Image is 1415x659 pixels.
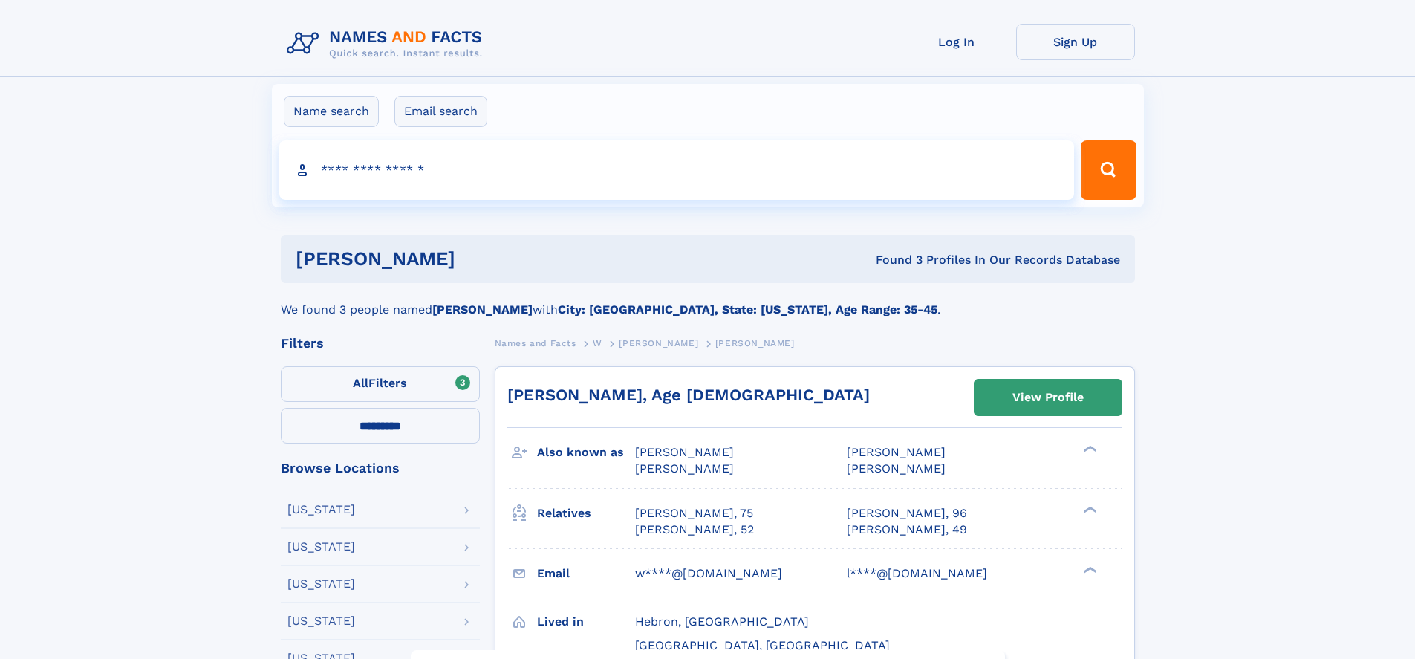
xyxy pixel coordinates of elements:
[847,505,967,522] a: [PERSON_NAME], 96
[635,638,890,652] span: [GEOGRAPHIC_DATA], [GEOGRAPHIC_DATA]
[619,338,698,348] span: [PERSON_NAME]
[537,501,635,526] h3: Relatives
[281,337,480,350] div: Filters
[1080,444,1098,454] div: ❯
[507,386,870,404] a: [PERSON_NAME], Age [DEMOGRAPHIC_DATA]
[279,140,1075,200] input: search input
[287,615,355,627] div: [US_STATE]
[537,561,635,586] h3: Email
[847,522,967,538] a: [PERSON_NAME], 49
[394,96,487,127] label: Email search
[287,541,355,553] div: [US_STATE]
[975,380,1122,415] a: View Profile
[353,376,368,390] span: All
[847,461,946,475] span: [PERSON_NAME]
[432,302,533,316] b: [PERSON_NAME]
[296,250,666,268] h1: [PERSON_NAME]
[1080,565,1098,574] div: ❯
[281,461,480,475] div: Browse Locations
[281,24,495,64] img: Logo Names and Facts
[281,366,480,402] label: Filters
[666,252,1120,268] div: Found 3 Profiles In Our Records Database
[1080,504,1098,514] div: ❯
[537,440,635,465] h3: Also known as
[287,504,355,516] div: [US_STATE]
[1012,380,1084,415] div: View Profile
[847,445,946,459] span: [PERSON_NAME]
[619,334,698,352] a: [PERSON_NAME]
[635,461,734,475] span: [PERSON_NAME]
[897,24,1016,60] a: Log In
[635,505,753,522] a: [PERSON_NAME], 75
[558,302,937,316] b: City: [GEOGRAPHIC_DATA], State: [US_STATE], Age Range: 35-45
[635,614,809,629] span: Hebron, [GEOGRAPHIC_DATA]
[537,609,635,634] h3: Lived in
[715,338,795,348] span: [PERSON_NAME]
[281,283,1135,319] div: We found 3 people named with .
[1081,140,1136,200] button: Search Button
[635,445,734,459] span: [PERSON_NAME]
[495,334,576,352] a: Names and Facts
[284,96,379,127] label: Name search
[287,578,355,590] div: [US_STATE]
[593,334,602,352] a: W
[593,338,602,348] span: W
[635,522,754,538] a: [PERSON_NAME], 52
[1016,24,1135,60] a: Sign Up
